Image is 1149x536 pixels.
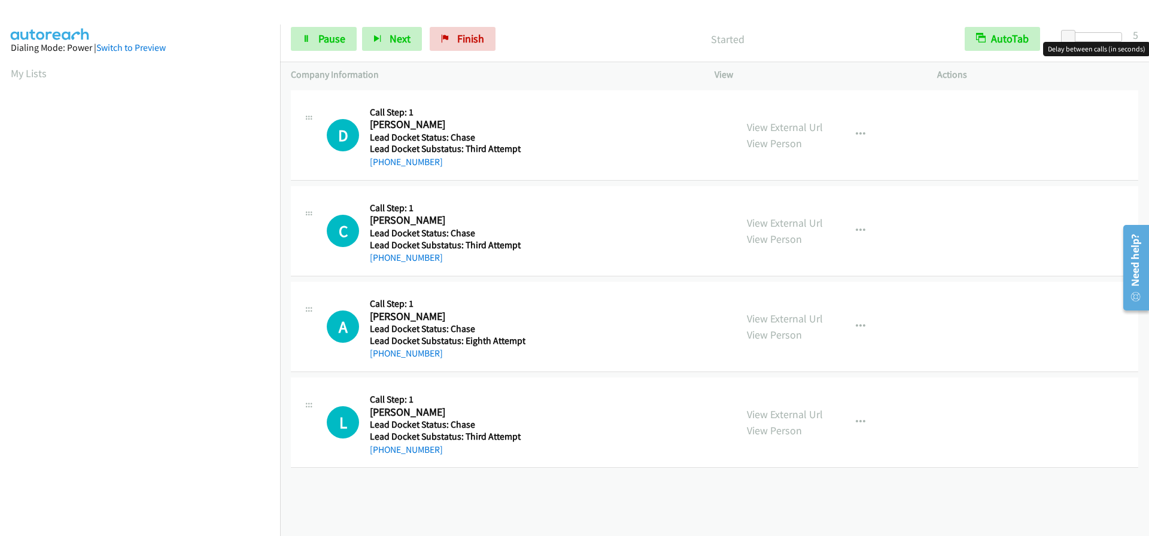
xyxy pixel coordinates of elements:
[370,406,522,419] h2: [PERSON_NAME]
[715,68,916,82] p: View
[747,407,823,421] a: View External Url
[747,120,823,134] a: View External Url
[430,27,496,51] a: Finish
[370,348,443,359] a: [PHONE_NUMBER]
[370,118,522,132] h2: [PERSON_NAME]
[370,143,522,155] h5: Lead Docket Substatus: Third Attempt
[1114,220,1149,315] iframe: Resource Center
[747,424,802,437] a: View Person
[327,119,359,151] h1: D
[370,252,443,263] a: [PHONE_NUMBER]
[747,312,823,325] a: View External Url
[11,41,269,55] div: Dialing Mode: Power |
[327,215,359,247] div: The call is yet to be attempted
[318,32,345,45] span: Pause
[370,214,522,227] h2: [PERSON_NAME]
[512,31,943,47] p: Started
[327,310,359,343] h1: A
[370,132,522,144] h5: Lead Docket Status: Chase
[96,42,166,53] a: Switch to Preview
[370,323,525,335] h5: Lead Docket Status: Chase
[1133,27,1138,43] div: 5
[370,431,522,443] h5: Lead Docket Substatus: Third Attempt
[370,419,522,431] h5: Lead Docket Status: Chase
[291,27,357,51] a: Pause
[370,227,522,239] h5: Lead Docket Status: Chase
[390,32,411,45] span: Next
[291,68,693,82] p: Company Information
[362,27,422,51] button: Next
[965,27,1040,51] button: AutoTab
[370,444,443,455] a: [PHONE_NUMBER]
[327,310,359,343] div: The call is yet to be attempted
[327,215,359,247] h1: C
[370,202,522,214] h5: Call Step: 1
[370,310,522,324] h2: [PERSON_NAME]
[747,328,802,342] a: View Person
[457,32,484,45] span: Finish
[370,106,522,118] h5: Call Step: 1
[370,239,522,251] h5: Lead Docket Substatus: Third Attempt
[747,232,802,246] a: View Person
[327,406,359,438] div: The call is yet to be attempted
[747,136,802,150] a: View Person
[747,216,823,230] a: View External Url
[370,156,443,167] a: [PHONE_NUMBER]
[327,406,359,438] h1: L
[370,394,522,406] h5: Call Step: 1
[370,335,525,347] h5: Lead Docket Substatus: Eighth Attempt
[370,298,525,310] h5: Call Step: 1
[937,68,1138,82] p: Actions
[11,66,47,80] a: My Lists
[327,119,359,151] div: The call is yet to be attempted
